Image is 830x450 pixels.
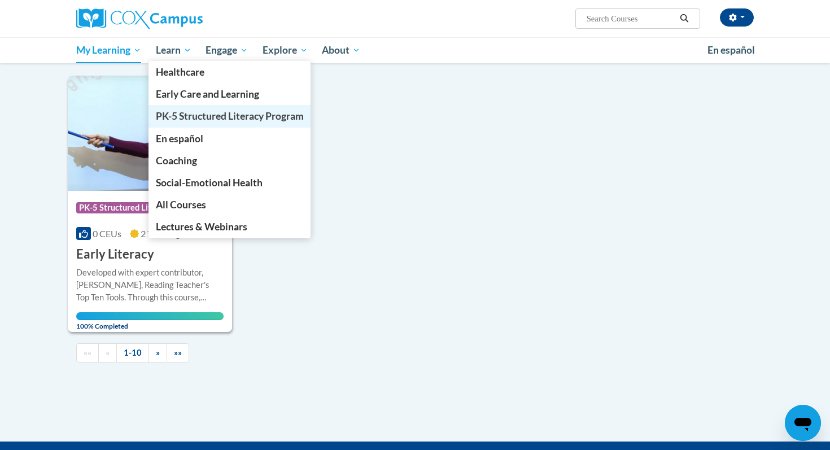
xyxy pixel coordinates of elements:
[76,266,224,304] div: Developed with expert contributor, [PERSON_NAME], Reading Teacher's Top Ten Tools. Through this c...
[315,37,368,63] a: About
[156,66,204,78] span: Healthcare
[148,105,311,127] a: PK-5 Structured Literacy Program
[69,37,148,63] a: My Learning
[76,343,99,363] a: Begining
[148,194,311,216] a: All Courses
[98,343,117,363] a: Previous
[141,228,207,239] span: 2 Training Hours
[156,133,203,145] span: En español
[76,43,141,57] span: My Learning
[322,43,360,57] span: About
[156,348,160,357] span: »
[148,150,311,172] a: Coaching
[198,37,255,63] a: Engage
[156,221,247,233] span: Lectures & Webinars
[76,312,224,320] div: Your progress
[156,43,191,57] span: Learn
[148,128,311,150] a: En español
[148,83,311,105] a: Early Care and Learning
[700,38,762,62] a: En español
[116,343,149,363] a: 1-10
[156,110,304,122] span: PK-5 Structured Literacy Program
[93,228,121,239] span: 0 CEUs
[148,37,199,63] a: Learn
[586,12,676,25] input: Search Courses
[255,37,315,63] a: Explore
[148,61,311,83] a: Healthcare
[785,405,821,441] iframe: Button to launch messaging window
[720,8,754,27] button: Account Settings
[76,312,224,330] span: 100% Completed
[174,348,182,357] span: »»
[76,202,175,213] span: PK-5 Structured Literacy
[676,12,693,25] button: Search
[106,348,110,357] span: «
[167,343,189,363] a: End
[148,343,167,363] a: Next
[84,348,91,357] span: ««
[156,199,206,211] span: All Courses
[76,8,203,29] img: Cox Campus
[148,172,311,194] a: Social-Emotional Health
[68,76,232,332] a: Course LogoPK-5 Structured Literacy0 CEUs2 Training Hours Early LiteracyDeveloped with expert con...
[156,177,263,189] span: Social-Emotional Health
[707,44,755,56] span: En español
[68,76,232,191] img: Course Logo
[59,37,771,63] div: Main menu
[76,246,154,263] h3: Early Literacy
[156,88,259,100] span: Early Care and Learning
[148,216,311,238] a: Lectures & Webinars
[76,8,291,29] a: Cox Campus
[263,43,308,57] span: Explore
[206,43,248,57] span: Engage
[156,155,197,167] span: Coaching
